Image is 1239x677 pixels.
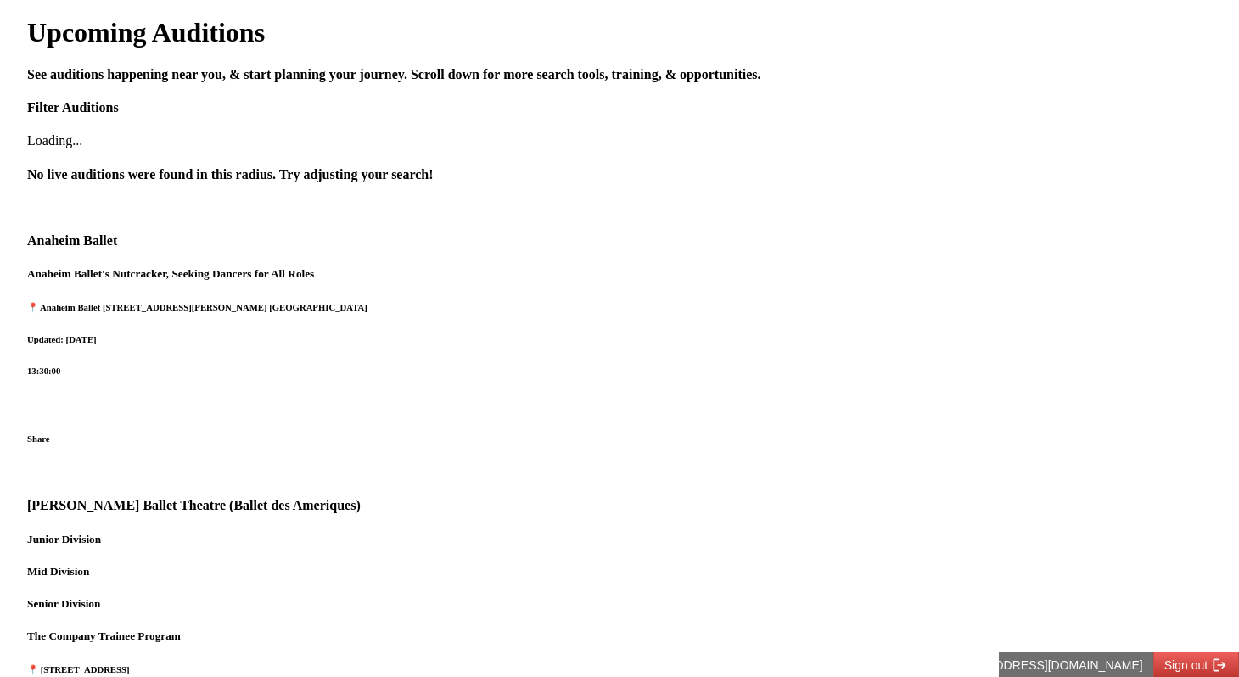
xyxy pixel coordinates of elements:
h1: Upcoming Auditions [27,17,1212,48]
h6: Share [27,434,1212,444]
h5: Senior Division [27,597,1212,611]
h4: Anaheim Ballet [27,233,1212,249]
h6: 📍 [STREET_ADDRESS] [27,664,1212,675]
h6: Updated: [DATE] [27,334,1212,344]
h4: [PERSON_NAME] Ballet Theatre (Ballet des Ameriques) [27,498,1212,513]
h5: Anaheim Ballet's Nutcracker, Seeking Dancers for All Roles [27,267,1212,281]
h4: No live auditions were found in this radius. Try adjusting your search! [27,167,1212,182]
h5: Junior Division [27,533,1212,546]
h5: Mid Division [27,565,1212,579]
h5: The Company Trainee Program [27,629,1212,643]
span: Loading... [27,133,82,148]
h6: 📍 Anaheim Ballet [STREET_ADDRESS][PERSON_NAME] [GEOGRAPHIC_DATA] [27,302,1212,313]
span: Sign out [165,7,209,20]
h6: 13:30:00 [27,366,1212,376]
h4: See auditions happening near you, & start planning your journey. Scroll down for more search tool... [27,67,1212,82]
h4: Filter Auditions [27,100,1212,115]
